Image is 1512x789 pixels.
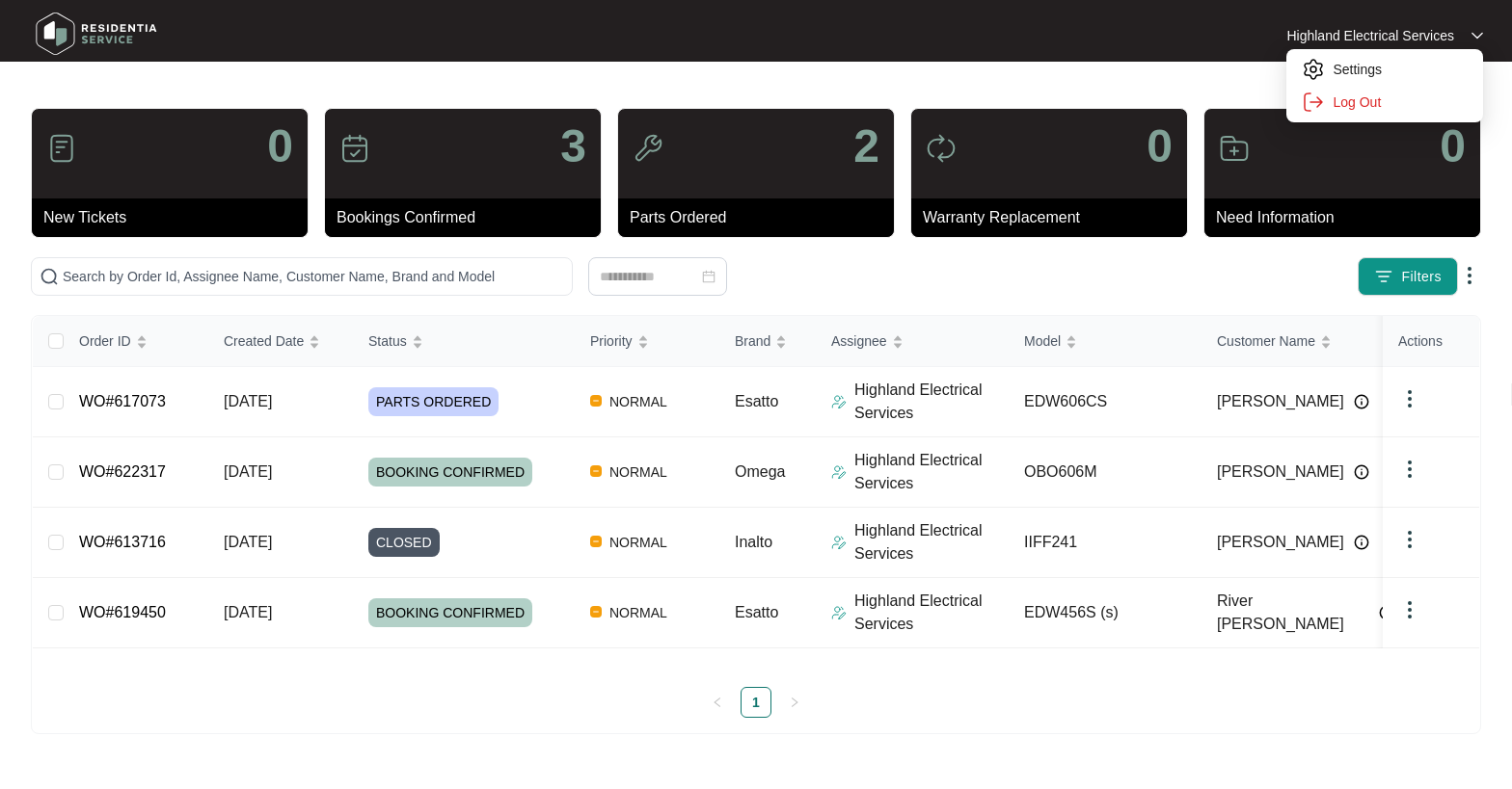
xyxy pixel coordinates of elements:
[741,687,771,718] li: 1
[735,393,778,409] span: Esatto
[368,528,440,557] span: CLOSED
[590,465,602,477] img: Vercel Logo
[43,206,308,229] p: New Tickets
[1009,578,1201,648] td: EDW456S (s)
[224,393,272,409] span: [DATE]
[208,316,353,367] th: Created Date
[1286,26,1454,45] p: Highland Electrical Services
[742,688,770,717] a: 1
[224,330,304,352] span: Created Date
[1217,531,1344,554] span: [PERSON_NAME]
[1217,390,1344,413] span: [PERSON_NAME]
[29,5,164,63] img: residentia service logo
[1217,460,1344,484] span: [PERSON_NAME]
[602,601,675,624] span: NORMAL
[590,606,602,618] img: Vercel Logo
[79,330,131,352] span: Order ID
[702,687,733,718] li: Previous Page
[1217,590,1369,636] span: River [PERSON_NAME]
[1009,437,1201,508] td: OBO606M
[735,463,785,480] span: Omega
[702,687,733,718] button: left
[575,316,719,367] th: Priority
[353,316,575,367] th: Status
[712,697,723,708] span: left
[735,604,778,620] span: Esatto
[368,330,407,352] span: Status
[630,206,894,229] p: Parts Ordered
[1009,316,1201,367] th: Model
[590,330,633,352] span: Priority
[339,133,370,164] img: icon
[368,387,499,416] span: PARTS ORDERED
[560,123,586,170] p: 3
[224,534,272,550] span: [DATE]
[1398,387,1421,410] img: dropdown arrow
[854,590,1009,636] p: Highland Electrical Services
[1354,535,1369,550] img: Info icon
[831,535,847,550] img: Assigner Icon
[368,458,532,487] span: BOOKING CONFIRMED
[63,266,564,287] input: Search by Order Id, Assignee Name, Customer Name, Brand and Model
[337,206,601,229] p: Bookings Confirmed
[854,519,1009,565] p: Highland Electrical Services
[64,316,208,367] th: Order ID
[1379,605,1394,620] img: Info icon
[735,534,772,550] span: Inalto
[1458,264,1481,287] img: dropdown arrow
[590,395,602,407] img: Vercel Logo
[1009,508,1201,578] td: IIFF241
[1216,206,1480,229] p: Need Information
[590,536,602,547] img: Vercel Logo
[816,316,1009,367] th: Assignee
[1374,267,1393,286] img: filter icon
[1358,257,1458,296] button: filter iconFilters
[1398,458,1421,481] img: dropdown arrow
[1440,123,1466,170] p: 0
[1147,123,1173,170] p: 0
[926,133,957,164] img: icon
[79,534,166,550] a: WO#613716
[1302,58,1325,81] img: settings icon
[831,464,847,480] img: Assigner Icon
[1217,330,1315,352] span: Customer Name
[602,460,675,484] span: NORMAL
[779,687,810,718] button: right
[854,379,1009,425] p: Highland Electrical Services
[224,604,272,620] span: [DATE]
[735,330,770,352] span: Brand
[789,697,800,708] span: right
[46,133,77,164] img: icon
[1398,598,1421,621] img: dropdown arrow
[79,393,166,409] a: WO#617073
[1401,267,1442,287] span: Filters
[1398,528,1421,551] img: dropdown arrow
[1354,464,1369,480] img: Info icon
[1219,133,1250,164] img: icon
[1383,316,1479,367] th: Actions
[1024,330,1061,352] span: Model
[854,449,1009,495] p: Highland Electrical Services
[1333,92,1468,112] p: Log Out
[1302,91,1325,114] img: settings icon
[602,390,675,413] span: NORMAL
[923,206,1187,229] p: Warranty Replacement
[1201,316,1394,367] th: Customer Name
[1333,60,1468,79] p: Settings
[831,605,847,620] img: Assigner Icon
[853,123,879,170] p: 2
[719,316,816,367] th: Brand
[1471,31,1483,40] img: dropdown arrow
[779,687,810,718] li: Next Page
[368,598,532,627] span: BOOKING CONFIRMED
[40,267,59,286] img: search-icon
[79,463,166,480] a: WO#622317
[633,133,663,164] img: icon
[1354,394,1369,409] img: Info icon
[267,123,293,170] p: 0
[602,531,675,554] span: NORMAL
[1009,367,1201,437] td: EDW606CS
[831,330,887,352] span: Assignee
[224,463,272,480] span: [DATE]
[831,394,847,409] img: Assigner Icon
